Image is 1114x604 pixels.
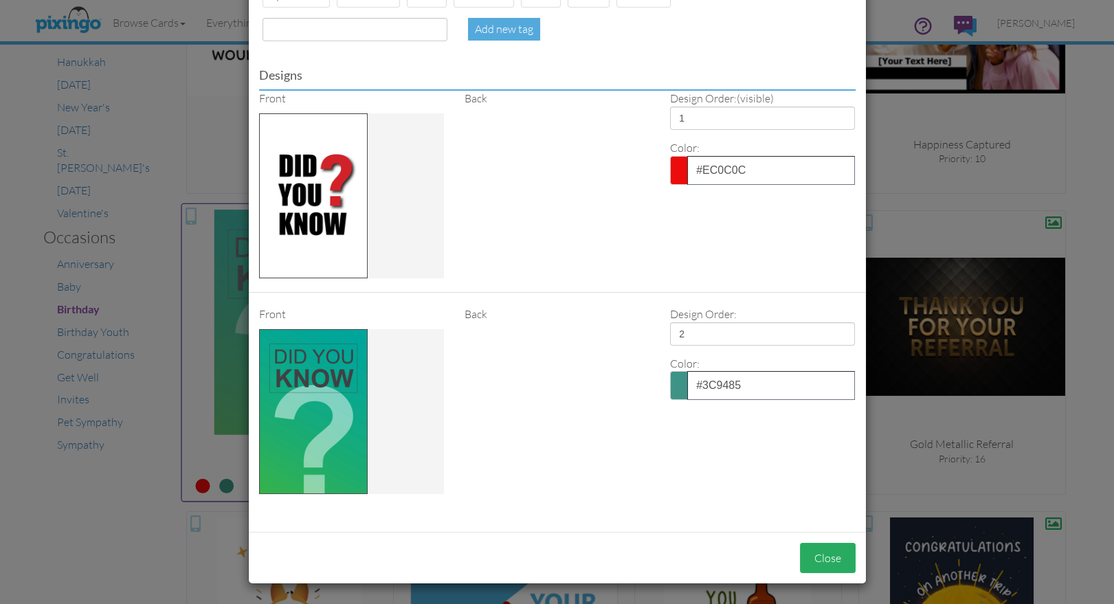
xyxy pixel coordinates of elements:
div: Front [259,306,444,322]
div: Design Order: [670,306,855,346]
div: Color: [670,356,855,401]
div: Front [259,91,444,107]
img: 20181030-000007-32fe065a-250.jpg [259,329,368,494]
span: (visible) [737,91,774,105]
h4: Designs [259,69,856,82]
img: 20181030-000057-54d0bbca-250.jpg [259,113,368,278]
div: Design Order: [670,91,855,130]
div: Add new tag [468,18,540,41]
div: Color: [670,140,855,185]
div: Back [465,91,649,107]
div: Back [465,306,649,322]
button: Close [800,543,856,574]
